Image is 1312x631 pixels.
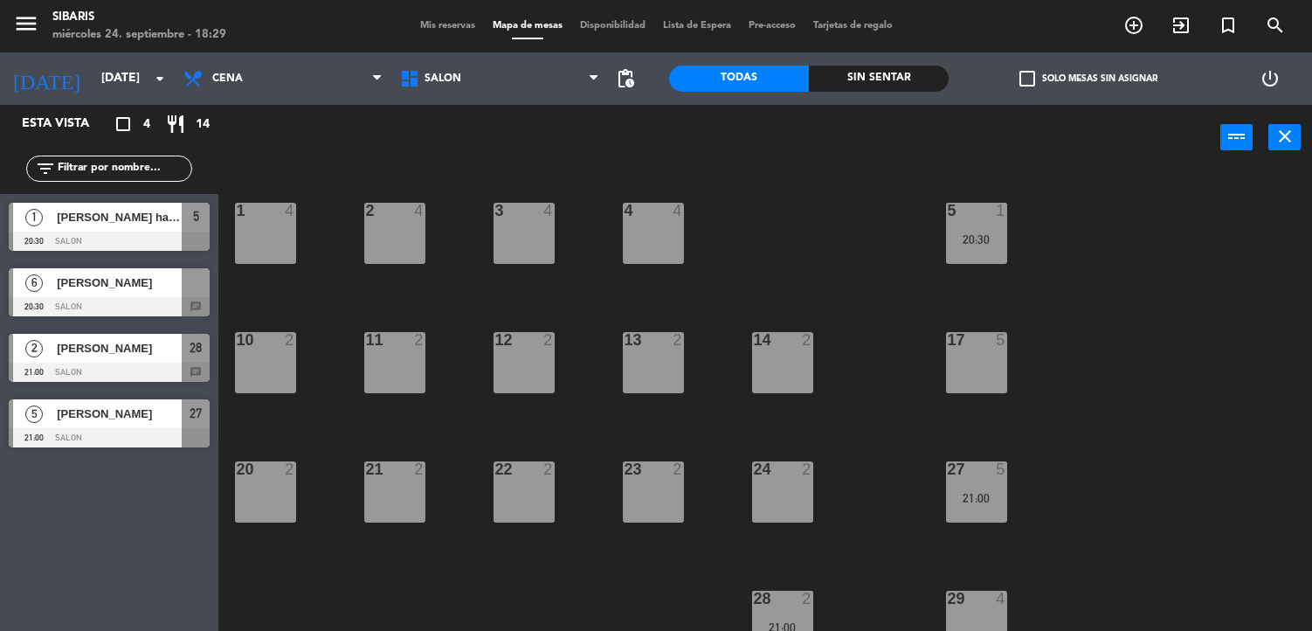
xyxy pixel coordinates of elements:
[143,114,150,135] span: 4
[425,73,461,85] span: SALON
[1019,71,1035,87] span: check_box_outline_blank
[25,406,43,423] span: 5
[673,332,683,348] div: 2
[285,332,295,348] div: 2
[190,403,202,424] span: 27
[615,68,636,89] span: pending_actions
[25,209,43,226] span: 1
[673,461,683,477] div: 2
[237,461,238,477] div: 20
[190,337,202,358] span: 28
[9,114,126,135] div: Esta vista
[495,203,496,218] div: 3
[414,332,425,348] div: 2
[1226,126,1247,147] i: power_input
[543,461,554,477] div: 2
[654,21,740,31] span: Lista de Espera
[237,203,238,218] div: 1
[411,21,484,31] span: Mis reservas
[948,203,949,218] div: 5
[946,492,1007,504] div: 21:00
[13,10,39,37] i: menu
[754,332,755,348] div: 14
[673,203,683,218] div: 4
[57,274,182,292] span: [PERSON_NAME]
[625,461,625,477] div: 23
[740,21,804,31] span: Pre-acceso
[285,461,295,477] div: 2
[57,339,182,357] span: [PERSON_NAME]
[35,158,56,179] i: filter_list
[543,332,554,348] div: 2
[1274,126,1295,147] i: close
[414,203,425,218] div: 4
[52,9,226,26] div: sibaris
[57,405,182,423] span: [PERSON_NAME]
[669,66,809,92] div: Todas
[149,68,170,89] i: arrow_drop_down
[996,203,1006,218] div: 1
[25,274,43,292] span: 6
[996,332,1006,348] div: 5
[754,591,755,607] div: 28
[625,332,625,348] div: 13
[57,208,182,226] span: [PERSON_NAME] hab 310
[1019,71,1157,87] label: Solo mesas sin asignar
[285,203,295,218] div: 4
[996,461,1006,477] div: 5
[495,461,496,477] div: 22
[543,203,554,218] div: 4
[802,461,812,477] div: 2
[948,332,949,348] div: 17
[948,591,949,607] div: 29
[802,591,812,607] div: 2
[1265,15,1286,36] i: search
[52,26,226,44] div: miércoles 24. septiembre - 18:29
[754,461,755,477] div: 24
[165,114,186,135] i: restaurant
[484,21,571,31] span: Mapa de mesas
[804,21,901,31] span: Tarjetas de regalo
[625,203,625,218] div: 4
[1268,124,1301,150] button: close
[946,233,1007,246] div: 20:30
[495,332,496,348] div: 12
[1260,68,1281,89] i: power_settings_new
[212,73,243,85] span: Cena
[13,10,39,43] button: menu
[414,461,425,477] div: 2
[802,332,812,348] div: 2
[196,114,210,135] span: 14
[366,461,367,477] div: 21
[1170,15,1191,36] i: exit_to_app
[193,206,199,227] span: 5
[948,461,949,477] div: 27
[366,203,367,218] div: 2
[113,114,134,135] i: crop_square
[56,159,191,178] input: Filtrar por nombre...
[996,591,1006,607] div: 4
[571,21,654,31] span: Disponibilidad
[25,340,43,357] span: 2
[366,332,367,348] div: 11
[809,66,949,92] div: Sin sentar
[1218,15,1239,36] i: turned_in_not
[1123,15,1144,36] i: add_circle_outline
[237,332,238,348] div: 10
[1220,124,1253,150] button: power_input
